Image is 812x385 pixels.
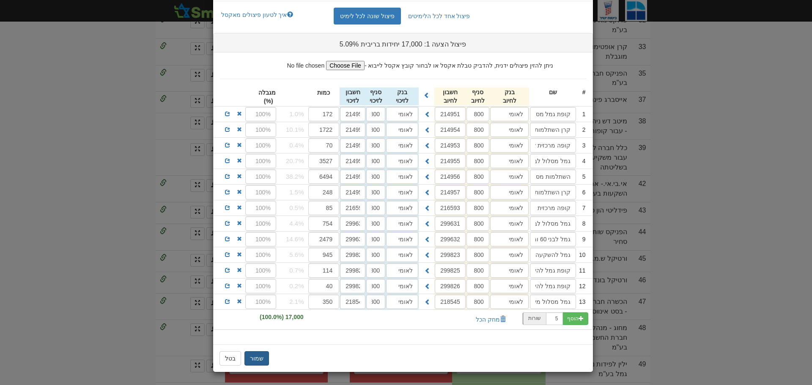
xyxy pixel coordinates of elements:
input: סניף [366,279,385,293]
div: 10 [576,250,586,259]
input: חשבון [435,216,466,231]
input: שם בנק [386,154,418,168]
input: שם בנק [490,154,529,168]
input: שם גוף [530,216,576,231]
div: 1 [576,109,586,119]
input: שם גוף [530,107,576,121]
input: סניף [466,279,489,293]
span: 38.2% [286,172,304,181]
input: חשבון [435,107,466,121]
input: חשבון [340,232,365,246]
input: שם בנק [386,263,418,278]
div: חשבון לחיוב [434,87,466,105]
input: חשבון [435,123,466,137]
input: שם בנק [386,138,418,153]
div: 8 [576,219,586,228]
span: 0.2% [289,281,304,290]
div: בנק לחיוב [490,87,529,105]
input: סניף [366,216,385,231]
span: 2.1% [289,297,304,306]
input: שם גוף [530,169,576,184]
div: סניף לחיוב [466,87,490,105]
input: חשבון [340,248,365,262]
button: הוסף [562,312,588,325]
span: 1.5% [289,188,304,197]
input: סניף [366,154,385,168]
input: סניף [466,201,489,215]
input: סניף [466,185,489,199]
span: 5.6% [289,250,304,259]
input: חשבון [435,154,466,168]
input: סניף [366,263,385,278]
input: סניף [466,107,489,121]
input: שם בנק [386,169,418,184]
div: סניף לזיכוי [366,87,386,105]
input: שם בנק [386,232,418,246]
input: חשבון [340,279,365,293]
a: פיצול אחד לכל הלימיטים [402,8,477,25]
input: חשבון [435,138,466,153]
input: שם גוף [530,154,576,168]
input: סניף [366,169,385,184]
input: 100% [245,154,276,168]
input: 100% [245,107,276,121]
input: שם בנק [490,138,529,153]
span: 14.6% [286,235,304,243]
input: סניף [466,232,489,246]
input: חשבון [340,154,365,168]
div: 11 [576,266,586,275]
div: # [576,87,586,97]
input: חשבון [340,295,365,309]
input: סניף [466,248,489,262]
input: 100% [245,185,276,199]
input: שם גוף [530,201,576,215]
input: חשבון [435,185,466,199]
input: שם בנק [386,201,418,215]
h3: פיצול הצעה 1: 17,000 יחידות בריבית 5.09% [315,41,491,48]
button: שמור [244,351,269,366]
input: 100% [245,138,276,153]
a: איך לטעון פיצולים מאקסל [216,8,299,22]
input: שם בנק [490,123,529,137]
input: שם בנק [490,248,529,262]
input: 100% [245,123,276,137]
input: סניף [466,216,489,231]
small: שורות [528,315,541,321]
input: חשבון [340,123,365,137]
input: 100% [245,248,276,262]
input: חשבון [435,248,466,262]
div: בנק לזיכוי [386,87,419,105]
input: סניף [466,295,489,309]
input: שם בנק [490,232,529,246]
div: שם [529,87,576,97]
span: 20.7% [286,156,304,165]
input: סניף [366,201,385,215]
input: סניף [466,263,489,278]
span: 1.0% [289,109,304,118]
div: 2 [576,125,586,134]
input: שם בנק [490,201,529,215]
input: שם גוף [530,123,576,137]
input: 100% [245,169,276,184]
input: שם גוף [530,263,576,278]
input: חשבון [435,295,466,309]
input: סניף [366,248,385,262]
input: שם גוף [530,248,576,262]
input: 100% [245,263,276,278]
input: חשבון [340,138,365,153]
input: חשבון [435,263,466,278]
input: סניף [366,138,385,153]
input: שם גוף [530,185,576,199]
button: בטל [219,351,241,366]
input: 100% [245,295,276,309]
input: חשבון [340,201,365,215]
input: 100% [245,232,276,246]
input: שם בנק [490,185,529,199]
input: סניף [366,107,385,121]
span: 0.7% [289,266,304,275]
input: חשבון [435,169,466,184]
input: סניף [366,232,385,246]
span: 17,000 (100.0%) [255,310,308,324]
input: חשבון [435,232,466,246]
input: סניף [466,123,489,137]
